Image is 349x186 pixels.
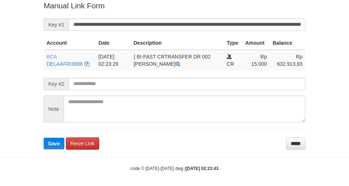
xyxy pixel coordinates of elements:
button: Save [44,138,64,149]
span: BCA [47,54,57,60]
a: Copy DELAAFRI3096 to clipboard [84,61,89,67]
span: Save [48,141,60,146]
th: Type [224,36,242,50]
a: DELAAFRI3096 [47,61,83,67]
td: Rp 15.000 [242,50,270,70]
th: Account [44,36,96,50]
span: Note [44,96,64,122]
td: { BI-FAST CRTRANSFER DR 002 [PERSON_NAME] [131,50,224,70]
th: Description [131,36,224,50]
th: Balance [270,36,305,50]
td: Rp 632.913,93 [270,50,305,70]
span: Key #1 [44,19,69,31]
small: code © [DATE]-[DATE] dwg | [131,166,218,171]
p: Manual Link Form [44,0,305,11]
td: [DATE] 02:23:29 [96,50,131,70]
span: Reset Link [71,141,95,146]
th: Amount [242,36,270,50]
th: Date [96,36,131,50]
a: Reset Link [66,137,99,150]
span: CR [227,61,234,67]
span: Key #2 [44,78,69,90]
strong: [DATE] 02:23:43 [186,166,218,171]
